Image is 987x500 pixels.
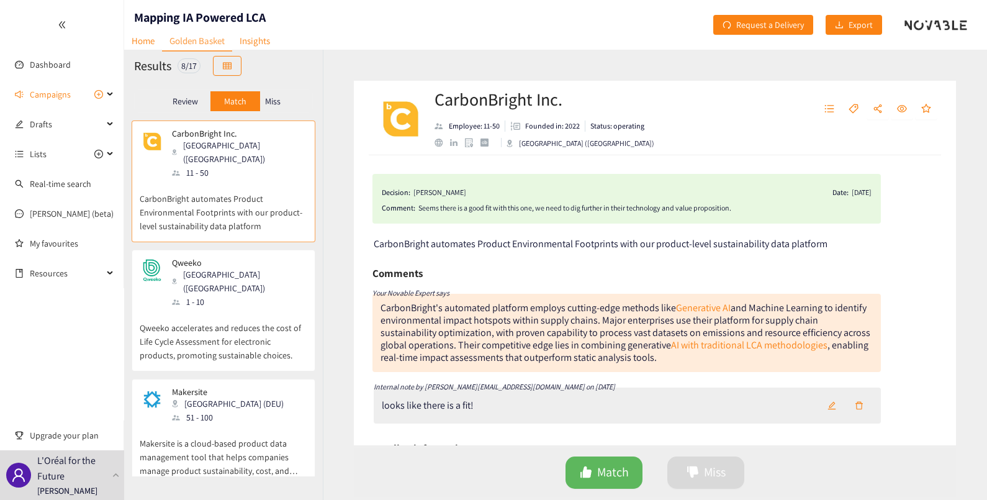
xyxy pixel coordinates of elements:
[134,9,266,26] h1: Mapping IA Powered LCA
[15,90,24,99] span: sound
[891,99,913,119] button: eye
[525,120,580,132] p: Founded in: 2022
[30,82,71,107] span: Campaigns
[172,387,284,397] p: Makersite
[172,411,291,424] div: 51 - 100
[818,99,841,119] button: unordered-list
[585,120,644,132] li: Status
[849,104,859,115] span: tag
[172,166,306,180] div: 11 - 50
[372,439,470,458] h6: Funding information
[413,186,466,199] div: [PERSON_NAME]
[15,120,24,129] span: edit
[580,466,592,480] span: like
[94,150,103,158] span: plus-circle
[867,99,889,119] button: share-alt
[134,57,171,75] h2: Results
[465,138,480,147] a: google maps
[374,382,615,391] i: Internal note by [PERSON_NAME][EMAIL_ADDRESS][DOMAIN_NAME] on [DATE]
[566,457,642,489] button: likeMatch
[736,18,804,32] span: Request a Delivery
[382,186,410,199] span: Decision:
[37,453,107,484] p: L'Oréal for the Future
[58,20,66,29] span: double-left
[480,139,496,147] a: crunchbase
[418,202,872,214] div: Seems there is a good fit with this one, we need to dig further in their technology and value pro...
[30,423,114,448] span: Upgrade your plan
[173,96,198,106] p: Review
[826,15,882,35] button: downloadExport
[450,139,465,147] a: linkedin
[140,387,164,412] img: Snapshot of the company's website
[140,309,307,362] p: Qweeko accelerates and reduces the cost of Life Cycle Assessment for electronic products, promoti...
[30,261,103,286] span: Resources
[172,139,306,166] div: [GEOGRAPHIC_DATA] ([GEOGRAPHIC_DATA])
[124,31,162,50] a: Home
[178,58,201,73] div: 8 / 17
[232,31,277,50] a: Insights
[15,269,24,278] span: book
[704,463,726,482] span: Miss
[140,129,164,153] img: Snapshot of the company's website
[265,96,281,106] p: Miss
[723,20,731,30] span: redo
[372,288,449,298] i: Your Novable Expert says
[824,104,834,115] span: unordered-list
[832,186,849,199] span: Date:
[449,120,500,132] p: Employee: 11-50
[30,142,47,166] span: Lists
[435,139,450,147] a: website
[676,301,731,314] a: Generative AI
[687,466,699,480] span: dislike
[372,264,423,283] h6: Comments
[172,295,306,309] div: 1 - 10
[785,366,987,500] div: Widget de chat
[842,99,865,119] button: tag
[172,129,299,139] p: CarbonBright Inc.
[915,99,937,119] button: star
[507,138,654,149] div: [GEOGRAPHIC_DATA] ([GEOGRAPHIC_DATA])
[94,90,103,99] span: plus-circle
[223,61,232,71] span: table
[873,104,883,115] span: share-alt
[224,96,246,106] p: Match
[590,120,644,132] p: Status: operating
[835,20,844,30] span: download
[30,178,91,189] a: Real-time search
[785,366,987,500] iframe: Chat Widget
[30,112,103,137] span: Drafts
[667,457,744,489] button: dislikeMiss
[11,468,26,483] span: user
[30,231,114,256] a: My favourites
[172,268,306,295] div: [GEOGRAPHIC_DATA] ([GEOGRAPHIC_DATA])
[921,104,931,115] span: star
[140,424,307,478] p: Makersite is a cloud-based product data management tool that helps companies manage product susta...
[597,463,629,482] span: Match
[162,31,232,52] a: Golden Basket
[713,15,813,35] button: redoRequest a Delivery
[671,339,827,352] a: AI with traditional LCA methodologies
[213,56,241,76] button: table
[172,397,291,411] div: [GEOGRAPHIC_DATA] (DEU)
[381,301,870,364] div: CarbonBright's automated platform employs cutting-edge methods like and Machine Learning to ident...
[435,87,654,112] h2: CarbonBright Inc.
[140,258,164,283] img: Snapshot of the company's website
[30,208,114,219] a: [PERSON_NAME] (beta)
[37,484,97,498] p: [PERSON_NAME]
[382,399,474,412] div: looks like there is a fit!
[849,18,873,32] span: Export
[897,104,907,115] span: eye
[505,120,585,132] li: Founded in year
[852,186,872,199] div: [DATE]
[30,59,71,70] a: Dashboard
[382,202,415,214] span: Comment:
[374,237,827,250] span: CarbonBright automates Product Environmental Footprints with our product-level sustainability dat...
[435,120,505,132] li: Employees
[172,258,299,268] p: Qweeko
[15,431,24,440] span: trophy
[15,150,24,158] span: unordered-list
[376,93,425,143] img: Company Logo
[140,180,307,233] p: CarbonBright automates Product Environmental Footprints with our product-level sustainability dat...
